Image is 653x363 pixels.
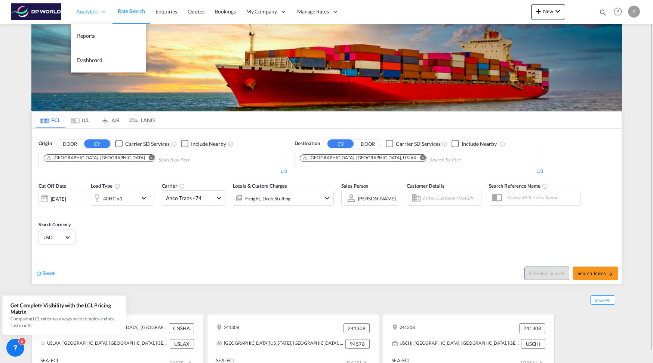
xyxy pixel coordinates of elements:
[608,271,613,277] md-icon: icon-arrow-right
[233,191,334,206] div: Freight Dock Stuffingicon-chevron-down
[41,339,168,349] div: USLAX, Los Angeles, CA, United States, North America, Americas
[299,152,504,166] md-chips-wrap: Chips container. Use arrow keys to select chips.
[452,140,497,148] md-checkbox: Checkbox No Ink
[139,194,152,203] md-icon: icon-chevron-down
[65,112,95,128] md-tab-item: LCL
[11,3,62,20] img: c08ca190194411f088ed0f3ba295208c.png
[91,191,154,206] div: 40HC x1icon-chevron-down
[489,183,548,189] span: Search Reference Name
[246,8,277,15] span: My Company
[345,339,370,349] div: 94576
[188,8,204,15] span: Quotes
[77,33,95,39] span: Reports
[215,8,236,15] span: Bookings
[357,193,397,204] md-select: Sales Person: Philip Blumenthal
[191,140,226,148] div: Include Nearby
[415,155,426,162] button: Remove
[503,192,580,203] input: Search Reference Name
[36,112,155,128] md-pagination-wrapper: Use the left and right arrow keys to navigate between tabs
[31,24,622,111] img: LCL+%26+FCL+BACKGROUND.png
[38,191,83,206] div: [DATE]
[542,183,548,189] md-icon: Your search will be saved by the below given name
[216,339,344,349] div: Deer Park, CA, California, 94576, United States, North America, Americas
[429,154,500,166] input: Chips input.
[628,6,640,18] div: P
[396,140,440,148] div: Carrier SD Services
[297,8,329,15] span: Manage Rates
[91,183,120,189] span: Load Type
[216,323,239,333] div: 241308
[170,339,194,349] div: USLAX
[392,323,415,333] div: 241308
[101,116,110,121] md-icon: icon-airplane
[166,194,215,202] span: Anco Trans +74
[590,295,615,305] span: Show All
[531,4,565,19] button: icon-plus 400-fgNewicon-chevron-down
[179,183,185,189] md-icon: The selected Trucker/Carrierwill be displayed in the rate results If the rates are from another f...
[228,141,234,147] md-icon: Unchecked: Ignores neighbouring ports when fetching rates.Checked : Includes neighbouring ports w...
[169,323,194,333] div: CNSHA
[407,183,444,189] span: Customer Details
[125,112,155,128] md-tab-item: LAND
[43,232,72,243] md-select: Select Currency: $ USDUnited States Dollar
[344,323,369,333] div: 241308
[103,193,123,204] div: 40HC x1
[43,234,64,241] span: USD
[36,270,42,277] md-icon: icon-refresh
[355,139,381,148] button: DOOR
[76,8,98,15] span: Analytics
[612,5,628,19] div: Help
[295,168,543,175] div: 1/3
[46,155,147,161] div: Press delete to remove this chip.
[519,323,545,333] div: 241308
[31,292,102,308] div: Recent Searches
[553,7,562,16] md-icon: icon-chevron-down
[171,141,177,147] md-icon: Unchecked: Search for CY (Container Yard) services for all selected carriers.Checked : Search for...
[573,267,618,280] button: Search Ratesicon-arrow-right
[36,270,55,278] div: icon-refreshReset
[442,141,448,147] md-icon: Unchecked: Search for CY (Container Yard) services for all selected carriers.Checked : Search for...
[295,140,320,147] span: Destination
[302,155,418,161] div: Press delete to remove this chip.
[599,8,607,16] md-icon: icon-magnify
[84,139,110,148] button: CY
[386,140,440,148] md-checkbox: Checkbox No Ink
[534,8,562,14] span: New
[302,155,417,161] div: Los Angeles, CA, USLAX
[36,112,65,128] md-tab-item: FCL
[46,155,145,161] div: Shanghai, CNSHA
[612,5,624,18] span: Help
[51,196,66,202] div: [DATE]
[77,57,102,63] span: Dashboard
[524,267,569,280] button: Note: By default Schedule search will only considerorigin ports, destination ports and cut off da...
[521,339,545,349] div: USCHI
[327,139,354,148] button: CY
[462,140,497,148] div: Include Nearby
[118,8,145,14] span: Rate Search
[38,222,71,227] span: Search Currency
[534,7,543,16] md-icon: icon-plus 400-fg
[358,196,396,202] div: [PERSON_NAME]
[158,154,229,166] input: Chips input.
[599,8,607,19] div: icon-magnify
[42,270,55,276] span: Reset
[32,129,622,284] div: OriginDOOR CY Checkbox No InkUnchecked: Search for CY (Container Yard) services for all selected ...
[499,141,505,147] md-icon: Unchecked: Ignores neighbouring ports when fetching rates.Checked : Includes neighbouring ports w...
[233,183,287,189] span: Locals & Custom Charges
[323,194,332,203] md-icon: icon-chevron-down
[155,8,177,15] span: Enquiries
[125,140,170,148] div: Carrier SD Services
[115,140,170,148] md-checkbox: Checkbox No Ink
[144,155,155,162] button: Remove
[38,168,287,175] div: 1/3
[577,270,613,276] span: Search Rates
[181,140,226,148] md-checkbox: Checkbox No Ink
[43,152,232,166] md-chips-wrap: Chips container. Use arrow keys to select chips.
[71,24,146,48] a: Reports
[38,183,67,189] span: Cut Off Date
[162,183,185,189] span: Carrier
[57,139,83,148] button: DOOR
[245,193,291,204] div: Freight Dock Stuffing
[95,112,125,128] md-tab-item: AIR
